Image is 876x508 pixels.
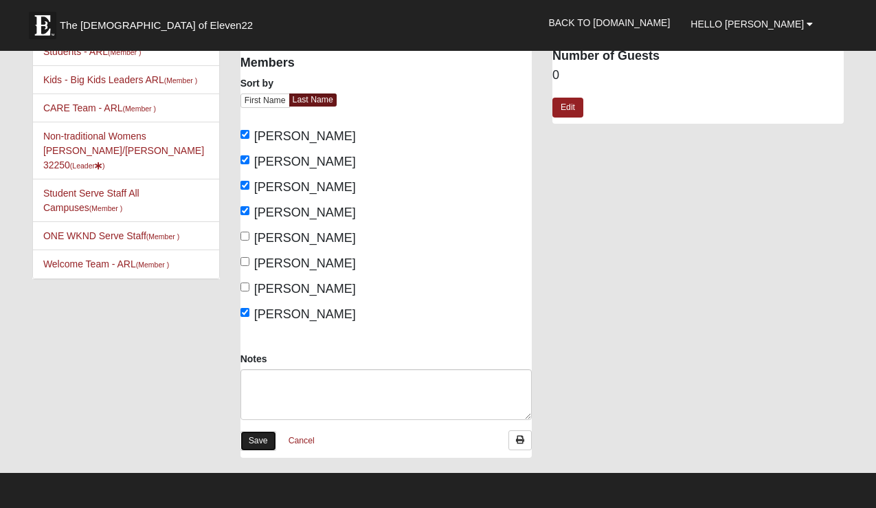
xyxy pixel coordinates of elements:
[254,282,356,296] span: [PERSON_NAME]
[240,155,249,164] input: [PERSON_NAME]
[70,162,105,170] small: (Leader )
[289,93,337,107] a: Last Name
[254,231,356,245] span: [PERSON_NAME]
[123,104,156,113] small: (Member )
[43,102,156,113] a: CARE Team - ARL(Member )
[254,155,356,168] span: [PERSON_NAME]
[690,19,804,30] span: Hello [PERSON_NAME]
[60,19,253,32] span: The [DEMOGRAPHIC_DATA] of Eleven22
[240,181,249,190] input: [PERSON_NAME]
[43,258,169,269] a: Welcome Team - ARL(Member )
[108,48,141,56] small: (Member )
[538,5,680,40] a: Back to [DOMAIN_NAME]
[552,67,844,85] dd: 0
[254,180,356,194] span: [PERSON_NAME]
[552,47,844,65] dt: Number of Guests
[43,131,204,170] a: Non-traditional Womens [PERSON_NAME]/[PERSON_NAME] 32250(Leader)
[240,206,249,215] input: [PERSON_NAME]
[240,232,249,241] input: [PERSON_NAME]
[240,76,273,90] label: Sort by
[240,431,276,451] a: Save
[508,430,532,450] a: Print Attendance Roster
[240,257,249,266] input: [PERSON_NAME]
[240,352,267,366] label: Notes
[254,129,356,143] span: [PERSON_NAME]
[240,56,376,71] h4: Members
[280,430,324,452] a: Cancel
[254,256,356,270] span: [PERSON_NAME]
[146,232,179,241] small: (Member )
[43,46,142,57] a: Students - ARL(Member )
[43,230,179,241] a: ONE WKND Serve Staff(Member )
[680,7,823,41] a: Hello [PERSON_NAME]
[89,204,122,212] small: (Member )
[164,76,197,85] small: (Member )
[43,188,139,213] a: Student Serve Staff All Campuses(Member )
[240,283,249,291] input: [PERSON_NAME]
[240,308,249,317] input: [PERSON_NAME]
[43,74,197,85] a: Kids - Big Kids Leaders ARL(Member )
[254,206,356,219] span: [PERSON_NAME]
[552,98,583,118] a: Edit
[29,12,56,39] img: Eleven22 logo
[136,261,169,269] small: (Member )
[240,93,290,108] a: First Name
[22,5,297,39] a: The [DEMOGRAPHIC_DATA] of Eleven22
[254,307,356,321] span: [PERSON_NAME]
[240,130,249,139] input: [PERSON_NAME]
